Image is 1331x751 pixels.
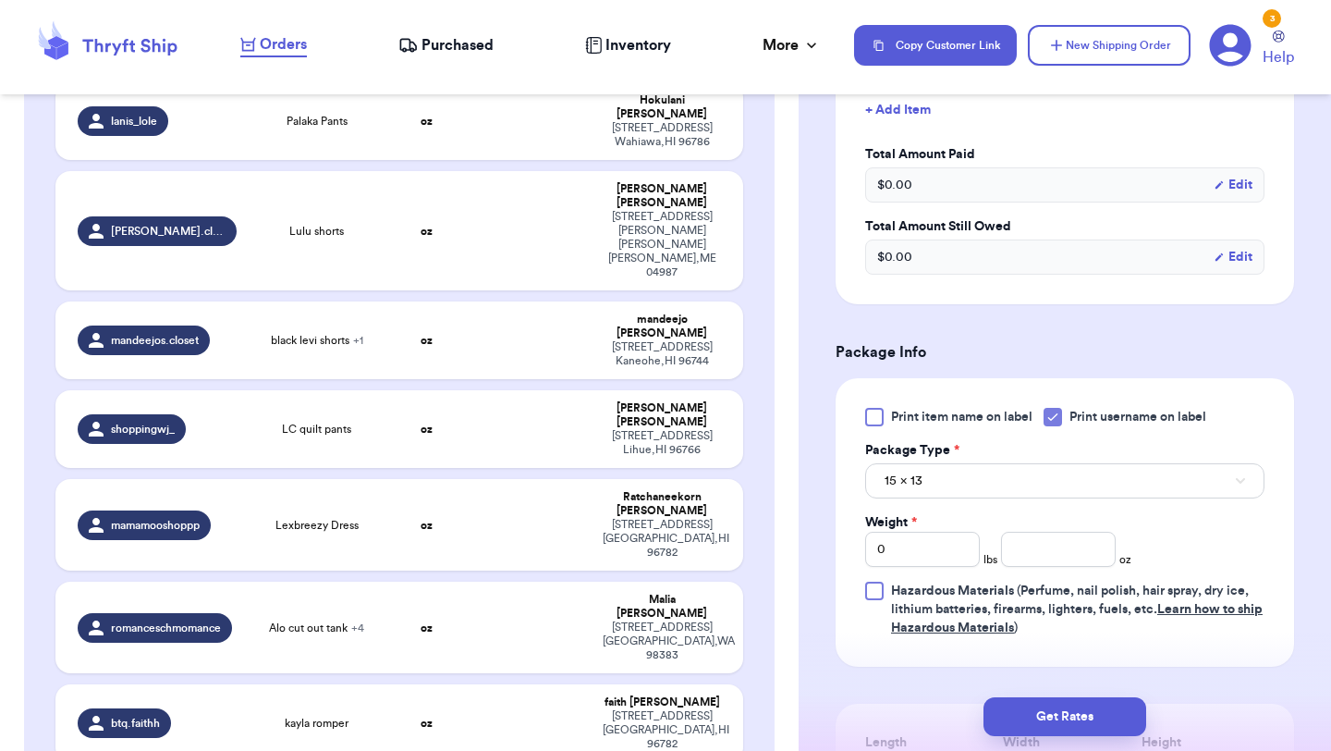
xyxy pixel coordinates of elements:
span: Orders [260,33,307,55]
a: Inventory [585,34,671,56]
span: + 1 [353,335,363,346]
strong: oz [421,622,433,634]
label: Total Amount Paid [865,145,1264,164]
span: btq.faithh [111,716,160,731]
span: Hazardous Materials [891,585,1014,597]
span: lbs [983,552,997,567]
div: faith [PERSON_NAME] [603,696,721,709]
span: lanis_lole [111,114,157,129]
span: 15 x 13 [885,472,922,490]
span: kayla romper [285,716,348,731]
div: [PERSON_NAME] [PERSON_NAME] [603,182,721,210]
div: [STREET_ADDRESS] [GEOGRAPHIC_DATA] , WA 98383 [603,621,721,662]
span: oz [1119,552,1131,567]
button: + Add Item [858,90,1272,130]
span: $ 0.00 [877,176,912,194]
strong: oz [421,424,433,435]
label: Package Type [865,441,959,460]
span: shoppingwj_ [111,422,175,437]
button: 15 x 13 [865,463,1264,499]
span: Help [1263,46,1294,68]
span: LC quilt pants [282,422,351,437]
span: black levi shorts [271,333,363,348]
button: Edit [1214,176,1252,194]
a: Orders [240,33,307,57]
span: Print item name on label [891,408,1032,426]
a: 3 [1209,24,1252,67]
span: Purchased [421,34,494,56]
strong: oz [421,335,433,346]
span: + 4 [351,622,364,634]
div: Ratchaneekorn [PERSON_NAME] [603,490,721,518]
span: Alo cut out tank [269,621,364,635]
button: New Shipping Order [1028,25,1191,66]
a: Help [1263,31,1294,68]
button: Get Rates [983,697,1146,736]
strong: oz [421,718,433,729]
div: [STREET_ADDRESS] Wahiawa , HI 96786 [603,121,721,149]
div: More [763,34,821,56]
span: $ 0.00 [877,248,912,266]
span: Print username on label [1069,408,1206,426]
span: Lulu shorts [289,224,344,239]
strong: oz [421,520,433,531]
div: [STREET_ADDRESS] Kaneohe , HI 96744 [603,340,721,368]
span: romanceschmomance [111,621,221,635]
div: [STREET_ADDRESS][PERSON_NAME][PERSON_NAME] [PERSON_NAME] , ME 04987 [603,210,721,279]
span: [PERSON_NAME].closet [111,224,226,239]
span: mandeejos.closet [111,333,199,348]
button: Copy Customer Link [854,25,1017,66]
div: Malia [PERSON_NAME] [603,593,721,621]
div: [STREET_ADDRESS] [GEOGRAPHIC_DATA] , HI 96782 [603,709,721,751]
span: Palaka Pants [287,114,348,129]
a: Purchased [398,34,494,56]
label: Total Amount Still Owed [865,217,1264,236]
button: Edit [1214,248,1252,266]
div: [STREET_ADDRESS] [GEOGRAPHIC_DATA] , HI 96782 [603,518,721,560]
span: (Perfume, nail polish, hair spray, dry ice, lithium batteries, firearms, lighters, fuels, etc. ) [891,585,1263,634]
label: Weight [865,513,917,532]
h3: Package Info [836,341,1294,363]
strong: oz [421,116,433,127]
strong: oz [421,226,433,237]
div: mandeejo [PERSON_NAME] [603,313,721,340]
span: mamamooshoppp [111,518,200,533]
div: [STREET_ADDRESS] Lihue , HI 96766 [603,429,721,457]
span: Inventory [605,34,671,56]
div: Hokulani [PERSON_NAME] [603,93,721,121]
span: Lexbreezy Dress [275,518,359,533]
div: 3 [1263,9,1281,28]
div: [PERSON_NAME] [PERSON_NAME] [603,401,721,429]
